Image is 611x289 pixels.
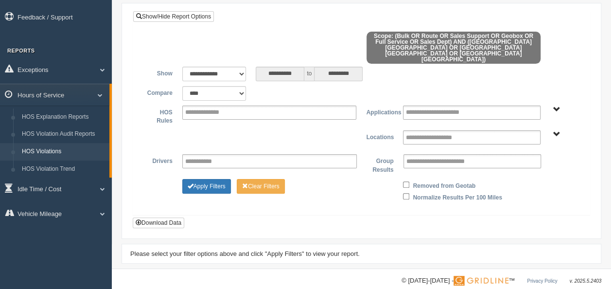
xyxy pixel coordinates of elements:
label: Show [140,67,177,78]
a: HOS Violations [17,143,109,161]
span: to [304,67,314,81]
label: Drivers [140,154,177,166]
label: Applications [361,106,398,117]
button: Change Filter Options [182,179,231,194]
span: Please select your filter options above and click "Apply Filters" to view your report. [130,250,360,257]
label: Group Results [362,154,399,174]
label: HOS Rules [140,106,177,126]
a: HOS Violation Audit Reports [17,126,109,143]
label: Normalize Results Per 100 Miles [413,191,502,202]
label: Locations [362,130,399,142]
button: Change Filter Options [237,179,285,194]
label: Compare [140,86,177,98]
button: Download Data [133,217,184,228]
div: © [DATE]-[DATE] - ™ [402,276,601,286]
span: Scope: (Bulk OR Route OR Sales Support OR Geobox OR Full Service OR Sales Dept) AND ([GEOGRAPHIC_... [367,32,541,64]
a: Privacy Policy [527,278,557,284]
span: v. 2025.5.2403 [570,278,601,284]
a: HOS Explanation Reports [17,108,109,126]
label: Removed from Geotab [413,179,475,191]
a: HOS Violation Trend [17,161,109,178]
a: Show/Hide Report Options [133,11,214,22]
img: Gridline [454,276,508,286]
